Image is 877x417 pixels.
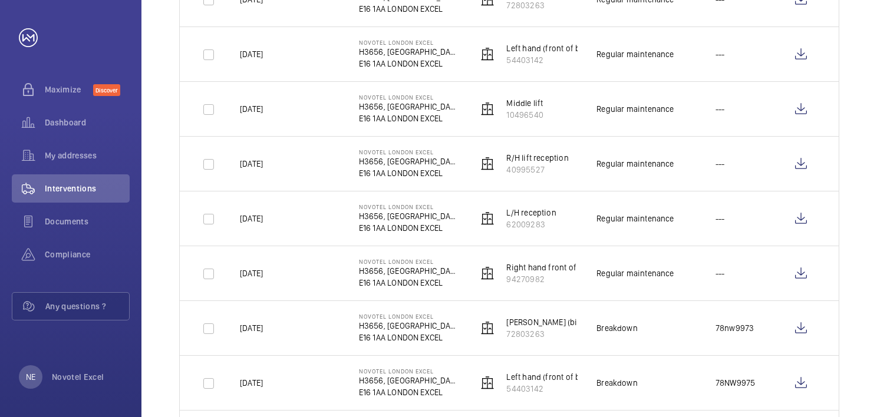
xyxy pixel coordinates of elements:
[716,377,755,389] p: 78NW9975
[506,54,610,66] p: 54403142
[359,258,459,265] p: NOVOTEL LONDON EXCEL
[506,262,609,273] p: Right hand front of building
[359,386,459,398] p: E16 1AA LONDON EXCEL
[506,219,556,230] p: 62009283
[359,94,459,101] p: NOVOTEL LONDON EXCEL
[359,148,459,155] p: NOVOTEL LONDON EXCEL
[506,273,609,285] p: 94270982
[240,267,263,279] p: [DATE]
[480,157,494,171] img: elevator.svg
[480,376,494,390] img: elevator.svg
[93,84,120,96] span: Discover
[480,211,494,226] img: elevator.svg
[240,158,263,170] p: [DATE]
[506,164,568,176] p: 40995527
[240,103,263,115] p: [DATE]
[596,267,674,279] div: Regular maintenance
[45,84,93,95] span: Maximize
[359,3,459,15] p: E16 1AA LONDON EXCEL
[359,375,459,386] p: H3656, [GEOGRAPHIC_DATA], [GEOGRAPHIC_DATA], [STREET_ADDRESS]
[506,207,556,219] p: L/H reception
[359,277,459,289] p: E16 1AA LONDON EXCEL
[240,213,263,224] p: [DATE]
[359,265,459,277] p: H3656, [GEOGRAPHIC_DATA], [GEOGRAPHIC_DATA], [STREET_ADDRESS]
[45,150,130,161] span: My addresses
[596,377,638,389] div: Breakdown
[506,152,568,164] p: R/H lift reception
[596,48,674,60] div: Regular maintenance
[716,322,754,334] p: 78nw9973
[359,112,459,124] p: E16 1AA LONDON EXCEL
[45,216,130,227] span: Documents
[480,266,494,280] img: elevator.svg
[359,155,459,167] p: H3656, [GEOGRAPHIC_DATA], [GEOGRAPHIC_DATA], [STREET_ADDRESS]
[45,117,130,128] span: Dashboard
[506,109,543,121] p: 10496540
[359,167,459,179] p: E16 1AA LONDON EXCEL
[45,300,129,312] span: Any questions ?
[359,203,459,210] p: NOVOTEL LONDON EXCEL
[240,377,263,389] p: [DATE]
[52,371,104,383] p: Novotel Excel
[359,222,459,234] p: E16 1AA LONDON EXCEL
[480,102,494,116] img: elevator.svg
[26,371,35,383] p: NE
[506,97,543,109] p: Middle lift
[359,313,459,320] p: NOVOTEL LONDON EXCEL
[240,48,263,60] p: [DATE]
[716,103,725,115] p: ---
[506,371,610,383] p: Left hand (front of building )
[359,320,459,332] p: H3656, [GEOGRAPHIC_DATA], [GEOGRAPHIC_DATA], [STREET_ADDRESS]
[716,48,725,60] p: ---
[240,322,263,334] p: [DATE]
[596,103,674,115] div: Regular maintenance
[359,58,459,69] p: E16 1AA LONDON EXCEL
[596,322,638,334] div: Breakdown
[716,213,725,224] p: ---
[480,321,494,335] img: elevator.svg
[359,46,459,58] p: H3656, [GEOGRAPHIC_DATA], [GEOGRAPHIC_DATA], [STREET_ADDRESS]
[716,267,725,279] p: ---
[506,316,600,328] p: [PERSON_NAME] (big one)
[506,383,610,395] p: 54403142
[506,328,600,340] p: 72803263
[45,249,130,260] span: Compliance
[359,210,459,222] p: H3656, [GEOGRAPHIC_DATA], [GEOGRAPHIC_DATA], [STREET_ADDRESS]
[359,332,459,343] p: E16 1AA LONDON EXCEL
[716,158,725,170] p: ---
[596,213,674,224] div: Regular maintenance
[359,39,459,46] p: NOVOTEL LONDON EXCEL
[506,42,610,54] p: Left hand (front of building )
[596,158,674,170] div: Regular maintenance
[359,368,459,375] p: NOVOTEL LONDON EXCEL
[45,183,130,194] span: Interventions
[359,101,459,112] p: H3656, [GEOGRAPHIC_DATA], [GEOGRAPHIC_DATA], [STREET_ADDRESS]
[480,47,494,61] img: elevator.svg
